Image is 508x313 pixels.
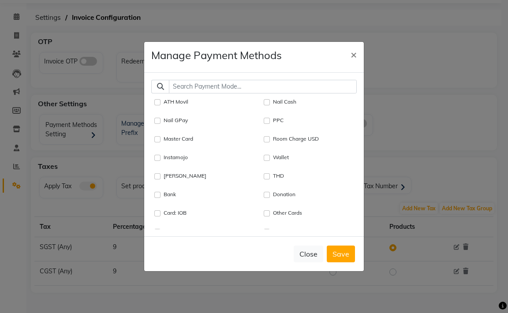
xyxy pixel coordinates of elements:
label: BFL [273,227,283,235]
label: Room Charge USD [273,135,319,143]
input: Search Payment Mode... [169,80,357,93]
label: Nail Cash [273,98,296,106]
label: Nail GPay [164,116,188,124]
label: Donation [273,190,295,198]
label: PPC [273,116,284,124]
label: Wallet [273,153,289,161]
label: Bank [164,190,176,198]
button: Close [294,246,323,262]
span: × [351,48,357,61]
h4: Manage Payment Methods [151,49,282,62]
label: ATH Movil [164,98,188,106]
label: Diners [164,227,179,235]
label: THD [273,172,284,180]
label: [PERSON_NAME] [164,172,206,180]
label: Card: IOB [164,209,187,217]
label: Other Cards [273,209,302,217]
button: Save [327,246,355,262]
label: Master Card [164,135,193,143]
label: Instamojo [164,153,188,161]
button: × [344,42,364,67]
